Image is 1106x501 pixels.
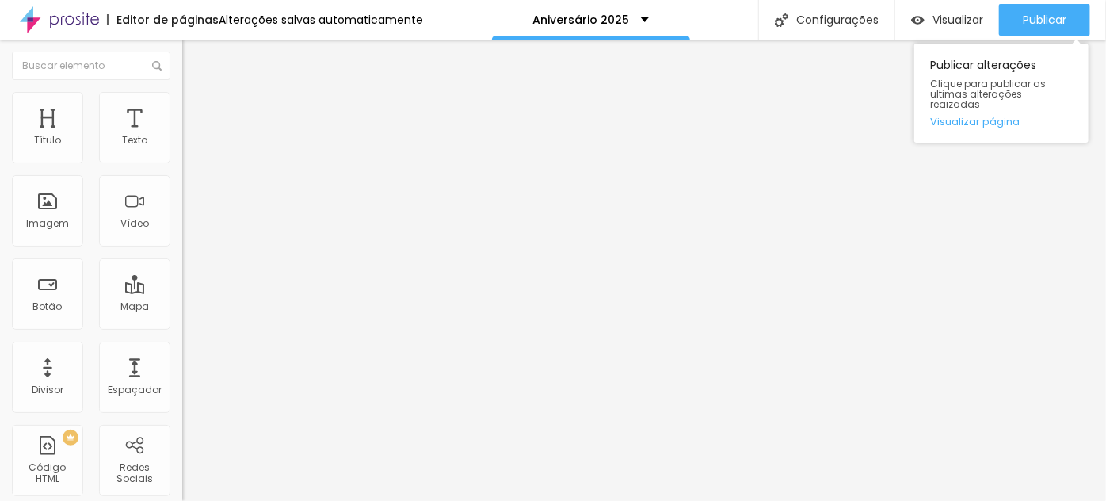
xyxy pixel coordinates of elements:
a: Visualizar página [930,117,1073,127]
img: Icone [152,61,162,71]
input: Buscar elemento [12,52,170,80]
div: Vídeo [120,218,149,229]
div: Código HTML [16,462,78,485]
div: Espaçador [108,384,162,396]
div: Redes Sociais [103,462,166,485]
img: Icone [775,13,788,27]
div: Imagem [26,218,69,229]
button: Publicar [999,4,1090,36]
div: Título [34,135,61,146]
img: view-1.svg [911,13,925,27]
div: Editor de páginas [107,14,219,25]
div: Publicar alterações [914,44,1089,143]
span: Visualizar [932,13,983,26]
button: Visualizar [895,4,999,36]
iframe: Editor [182,40,1106,501]
div: Mapa [120,301,149,312]
span: Clique para publicar as ultimas alterações reaizadas [930,78,1073,110]
p: Aniversário 2025 [532,14,629,25]
div: Texto [122,135,147,146]
div: Alterações salvas automaticamente [219,14,423,25]
span: Publicar [1023,13,1066,26]
div: Divisor [32,384,63,396]
div: Botão [33,301,63,312]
